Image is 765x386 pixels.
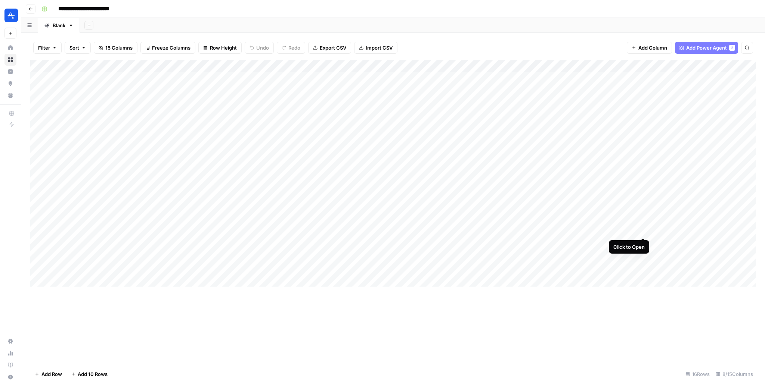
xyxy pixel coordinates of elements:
div: 8/15 Columns [713,368,756,380]
div: Blank [53,22,65,29]
span: 15 Columns [105,44,133,51]
div: 16 Rows [682,368,713,380]
a: Browse [4,54,16,66]
span: Undo [256,44,269,51]
button: Add Row [30,368,66,380]
button: Filter [33,42,62,54]
button: Help + Support [4,371,16,383]
a: Learning Hub [4,359,16,371]
span: Filter [38,44,50,51]
button: 15 Columns [94,42,137,54]
a: Settings [4,335,16,347]
button: Add Column [627,42,672,54]
button: Redo [277,42,305,54]
span: Add Row [41,370,62,378]
button: Export CSV [308,42,351,54]
span: Add Column [638,44,667,51]
span: Import CSV [366,44,393,51]
span: Sort [69,44,79,51]
a: Blank [38,18,80,33]
div: 2 [729,45,735,51]
span: Export CSV [320,44,346,51]
button: Add 10 Rows [66,368,112,380]
a: Your Data [4,90,16,101]
button: Sort [65,42,91,54]
button: Row Height [198,42,242,54]
a: Usage [4,347,16,359]
button: Add Power Agent2 [675,42,738,54]
a: Insights [4,66,16,78]
button: Import CSV [354,42,397,54]
span: 2 [731,45,733,51]
span: Row Height [210,44,237,51]
img: Amplitude Logo [4,9,18,22]
button: Freeze Columns [140,42,195,54]
span: Redo [288,44,300,51]
button: Undo [245,42,274,54]
span: Freeze Columns [152,44,191,51]
a: Home [4,42,16,54]
span: Add Power Agent [686,44,727,51]
span: Add 10 Rows [78,370,108,378]
a: Opportunities [4,78,16,90]
button: Workspace: Amplitude [4,6,16,25]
